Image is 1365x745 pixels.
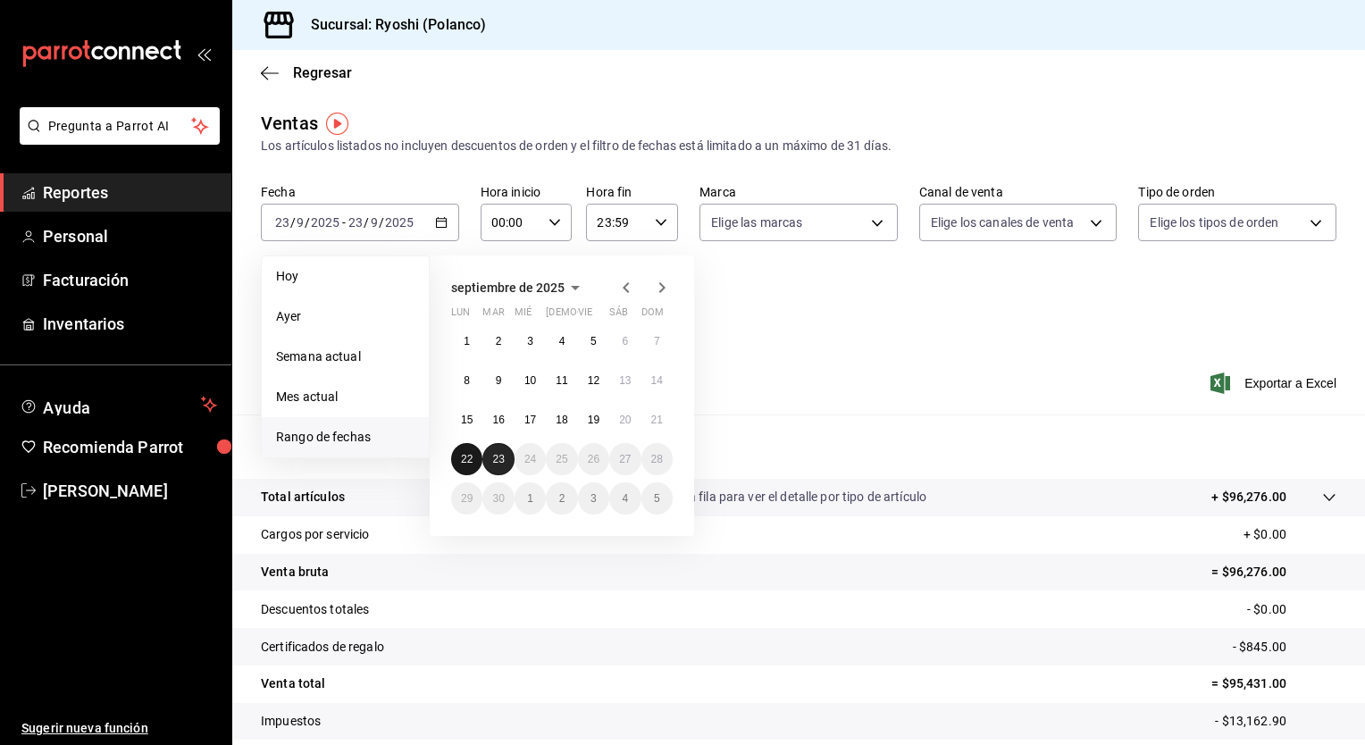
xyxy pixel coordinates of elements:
abbr: 12 de septiembre de 2025 [588,374,599,387]
abbr: 4 de octubre de 2025 [622,492,628,505]
abbr: sábado [609,306,628,325]
p: - $0.00 [1247,600,1336,619]
button: 28 de septiembre de 2025 [641,443,673,475]
button: 11 de septiembre de 2025 [546,364,577,397]
span: Elige las marcas [711,213,802,231]
abbr: 5 de octubre de 2025 [654,492,660,505]
button: 2 de septiembre de 2025 [482,325,514,357]
button: 20 de septiembre de 2025 [609,404,641,436]
abbr: 21 de septiembre de 2025 [651,414,663,426]
abbr: 4 de septiembre de 2025 [559,335,565,347]
span: Regresar [293,64,352,81]
abbr: 27 de septiembre de 2025 [619,453,631,465]
p: = $95,431.00 [1211,674,1336,693]
span: septiembre de 2025 [451,280,565,295]
button: 27 de septiembre de 2025 [609,443,641,475]
button: 25 de septiembre de 2025 [546,443,577,475]
button: Tooltip marker [326,113,348,135]
button: 24 de septiembre de 2025 [515,443,546,475]
abbr: 23 de septiembre de 2025 [492,453,504,465]
button: 12 de septiembre de 2025 [578,364,609,397]
span: Elige los canales de venta [931,213,1074,231]
span: / [290,215,296,230]
button: 3 de septiembre de 2025 [515,325,546,357]
abbr: 1 de octubre de 2025 [527,492,533,505]
abbr: lunes [451,306,470,325]
button: 4 de septiembre de 2025 [546,325,577,357]
span: Inventarios [43,312,217,336]
span: / [305,215,310,230]
abbr: 3 de octubre de 2025 [590,492,597,505]
button: 3 de octubre de 2025 [578,482,609,515]
abbr: domingo [641,306,664,325]
abbr: 22 de septiembre de 2025 [461,453,473,465]
button: 9 de septiembre de 2025 [482,364,514,397]
a: Pregunta a Parrot AI [13,130,220,148]
span: Recomienda Parrot [43,435,217,459]
p: Descuentos totales [261,600,369,619]
button: 15 de septiembre de 2025 [451,404,482,436]
abbr: 18 de septiembre de 2025 [556,414,567,426]
abbr: 2 de septiembre de 2025 [496,335,502,347]
button: 7 de septiembre de 2025 [641,325,673,357]
span: - [342,215,346,230]
abbr: jueves [546,306,651,325]
abbr: miércoles [515,306,532,325]
button: 13 de septiembre de 2025 [609,364,641,397]
p: + $0.00 [1244,525,1336,544]
p: - $845.00 [1233,638,1336,657]
abbr: 30 de septiembre de 2025 [492,492,504,505]
p: Impuestos [261,712,321,731]
span: Personal [43,224,217,248]
button: open_drawer_menu [197,46,211,61]
span: / [379,215,384,230]
span: Ayer [276,307,415,326]
abbr: viernes [578,306,592,325]
button: 6 de septiembre de 2025 [609,325,641,357]
abbr: 19 de septiembre de 2025 [588,414,599,426]
button: 22 de septiembre de 2025 [451,443,482,475]
h3: Sucursal: Ryoshi (Polanco) [297,14,486,36]
label: Fecha [261,186,459,198]
p: = $96,276.00 [1211,563,1336,582]
label: Hora inicio [481,186,573,198]
abbr: 6 de septiembre de 2025 [622,335,628,347]
span: Sugerir nueva función [21,719,217,738]
label: Marca [699,186,898,198]
label: Hora fin [586,186,678,198]
button: 16 de septiembre de 2025 [482,404,514,436]
input: ---- [310,215,340,230]
button: 17 de septiembre de 2025 [515,404,546,436]
p: Resumen [261,436,1336,457]
button: 18 de septiembre de 2025 [546,404,577,436]
span: Mes actual [276,388,415,406]
button: 5 de septiembre de 2025 [578,325,609,357]
button: 29 de septiembre de 2025 [451,482,482,515]
abbr: 10 de septiembre de 2025 [524,374,536,387]
button: 23 de septiembre de 2025 [482,443,514,475]
input: -- [348,215,364,230]
abbr: 5 de septiembre de 2025 [590,335,597,347]
button: 14 de septiembre de 2025 [641,364,673,397]
button: Exportar a Excel [1214,372,1336,394]
abbr: 2 de octubre de 2025 [559,492,565,505]
div: Ventas [261,110,318,137]
div: Los artículos listados no incluyen descuentos de orden y el filtro de fechas está limitado a un m... [261,137,1336,155]
label: Canal de venta [919,186,1118,198]
span: Pregunta a Parrot AI [48,117,192,136]
span: Ayuda [43,394,194,415]
input: ---- [384,215,415,230]
abbr: 7 de septiembre de 2025 [654,335,660,347]
abbr: 8 de septiembre de 2025 [464,374,470,387]
button: 8 de septiembre de 2025 [451,364,482,397]
p: Venta bruta [261,563,329,582]
abbr: 13 de septiembre de 2025 [619,374,631,387]
span: Facturación [43,268,217,292]
span: / [364,215,369,230]
button: 1 de octubre de 2025 [515,482,546,515]
button: 5 de octubre de 2025 [641,482,673,515]
abbr: 26 de septiembre de 2025 [588,453,599,465]
button: Pregunta a Parrot AI [20,107,220,145]
button: 26 de septiembre de 2025 [578,443,609,475]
